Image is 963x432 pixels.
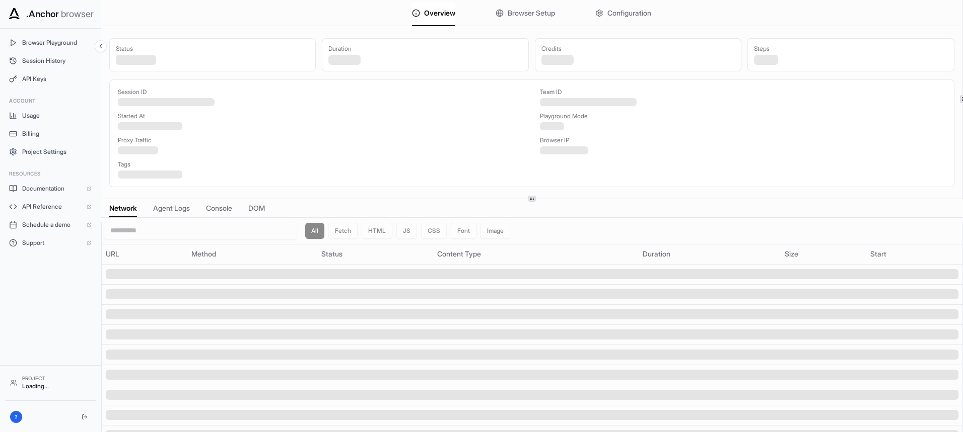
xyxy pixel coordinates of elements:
span: Support [22,239,82,247]
div: Credits [541,45,735,53]
span: Browser Playground [22,39,92,47]
span: DOM [248,203,265,213]
div: Loading... [22,382,91,390]
div: Tags [118,160,946,168]
div: Proxy Traffic [118,136,524,144]
div: Team ID [540,88,946,96]
div: Size [785,249,863,259]
a: Schedule a demo [4,217,97,233]
div: Session ID [118,88,524,96]
span: Project Settings [22,148,92,156]
span: Configuration [607,8,651,18]
a: Documentation [4,181,97,197]
button: ProjectLoading... [5,371,96,394]
div: Method [191,249,313,259]
div: Steps [754,45,948,53]
span: Usage [22,112,92,120]
span: API Keys [22,75,92,83]
div: Status [321,249,429,259]
span: Documentation [22,185,82,193]
button: API Keys [4,71,97,87]
div: Duration [643,249,777,259]
span: API Reference [22,203,82,211]
span: Schedule a demo [22,221,82,229]
span: Billing [22,130,92,138]
button: Collapse sidebar [95,40,107,52]
div: Project [22,375,91,382]
div: Status [116,45,310,53]
div: Playground Mode [540,112,946,120]
button: Usage [4,108,97,124]
h3: Account [9,97,92,105]
span: Network [109,203,137,213]
div: Duration [328,45,522,53]
div: Browser IP [540,136,946,144]
button: Browser Playground [4,35,97,51]
span: browser [61,7,94,21]
img: Anchor Icon [6,6,22,22]
span: Overview [424,8,455,18]
button: Billing [4,126,97,142]
button: Logout [79,411,91,423]
span: Console [206,203,232,213]
div: Start [870,249,958,259]
div: Content Type [437,249,635,259]
div: URL [106,249,184,259]
a: API Reference [4,199,97,215]
a: Support [4,235,97,251]
span: Session History [22,57,92,65]
span: ? [15,413,18,421]
span: Agent Logs [153,203,190,213]
button: Session History [4,53,97,69]
span: .Anchor [26,7,59,21]
div: Started At [118,112,524,120]
span: Browser Setup [508,8,555,18]
h3: Resources [9,170,92,178]
button: Project Settings [4,144,97,160]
